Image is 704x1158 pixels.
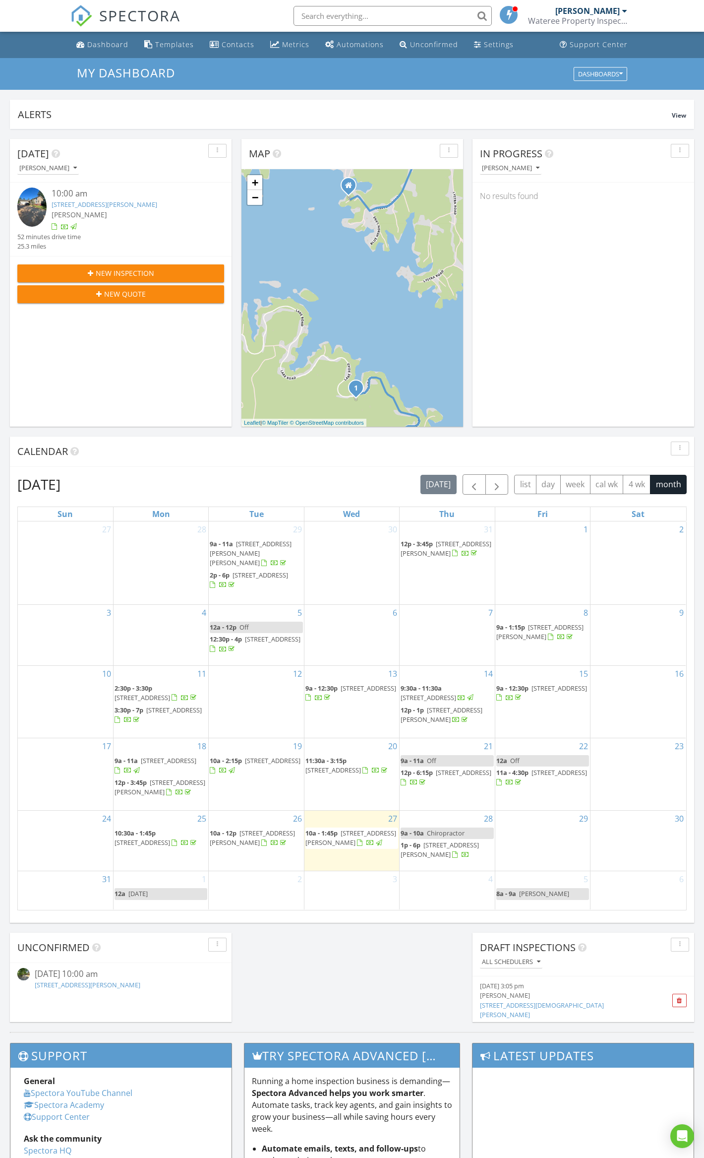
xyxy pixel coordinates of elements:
[24,1088,132,1098] a: Spectora YouTube Channel
[400,665,495,738] td: Go to August 14, 2025
[195,521,208,537] a: Go to July 28, 2025
[401,767,493,788] a: 12p - 6:15p [STREET_ADDRESS]
[436,768,491,777] span: [STREET_ADDRESS]
[245,756,300,765] span: [STREET_ADDRESS]
[18,521,113,605] td: Go to July 27, 2025
[401,539,433,548] span: 12p - 3:45p
[400,871,495,909] td: Go to September 4, 2025
[100,666,113,682] a: Go to August 10, 2025
[113,605,208,665] td: Go to August 4, 2025
[115,705,207,726] a: 3:30p - 7p [STREET_ADDRESS]
[115,778,205,796] span: [STREET_ADDRESS][PERSON_NAME]
[401,768,491,786] a: 12p - 6:15p [STREET_ADDRESS]
[482,959,540,965] div: All schedulers
[677,521,686,537] a: Go to August 2, 2025
[115,778,147,787] span: 12p - 3:45p
[241,419,366,427] div: |
[113,521,208,605] td: Go to July 28, 2025
[356,387,362,393] div: 1767 Lake Rd, Ridgeway, SC 29130
[209,810,304,871] td: Go to August 26, 2025
[400,810,495,871] td: Go to August 28, 2025
[141,756,196,765] span: [STREET_ADDRESS]
[99,5,180,26] span: SPECTORA
[146,706,202,714] span: [STREET_ADDRESS]
[401,693,456,702] span: [STREET_ADDRESS]
[115,756,196,774] a: 9a - 11a [STREET_ADDRESS]
[210,828,302,849] a: 10a - 12p [STREET_ADDRESS][PERSON_NAME]
[210,829,236,837] span: 10a - 12p
[17,474,60,494] h2: [DATE]
[480,162,541,175] button: [PERSON_NAME]
[115,706,202,724] a: 3:30p - 7p [STREET_ADDRESS]
[113,810,208,871] td: Go to August 25, 2025
[244,420,260,426] a: Leaflet
[486,871,495,887] a: Go to September 4, 2025
[623,475,650,494] button: 4 wk
[401,840,479,859] span: [STREET_ADDRESS][PERSON_NAME]
[252,1088,423,1098] strong: Spectora Advanced helps you work smarter
[195,738,208,754] a: Go to August 18, 2025
[496,623,584,641] span: [STREET_ADDRESS][PERSON_NAME]
[482,811,495,827] a: Go to August 28, 2025
[210,756,242,765] span: 10a - 2:15p
[401,706,424,714] span: 12p - 1p
[677,871,686,887] a: Go to September 6, 2025
[18,738,113,810] td: Go to August 17, 2025
[386,666,399,682] a: Go to August 13, 2025
[305,756,389,774] a: 11:30a - 3:15p [STREET_ADDRESS]
[266,36,313,54] a: Metrics
[304,738,399,810] td: Go to August 20, 2025
[341,684,396,693] span: [STREET_ADDRESS]
[400,521,495,605] td: Go to July 31, 2025
[200,605,208,621] a: Go to August 4, 2025
[105,605,113,621] a: Go to August 3, 2025
[19,165,77,172] div: [PERSON_NAME]
[472,1043,694,1068] h3: Latest Updates
[400,738,495,810] td: Go to August 21, 2025
[17,147,49,160] span: [DATE]
[195,811,208,827] a: Go to August 25, 2025
[113,871,208,909] td: Go to September 1, 2025
[244,1043,460,1068] h3: Try spectora advanced [DATE]
[480,147,542,160] span: In Progress
[115,828,207,849] a: 10:30a - 1:45p [STREET_ADDRESS]
[247,175,262,190] a: Zoom in
[17,188,47,227] img: 9365790%2Fcover_photos%2FCvw0RGAFrPE3pWST4NV6%2Fsmall.jpeg
[582,521,590,537] a: Go to August 1, 2025
[427,829,465,837] span: Chiropractor
[673,811,686,827] a: Go to August 30, 2025
[480,941,576,954] span: Draft Inspections
[35,968,207,980] div: [DATE] 10:00 am
[590,605,686,665] td: Go to August 9, 2025
[17,242,81,251] div: 25.3 miles
[590,810,686,871] td: Go to August 30, 2025
[70,5,92,27] img: The Best Home Inspection Software - Spectora
[495,738,590,810] td: Go to August 22, 2025
[391,871,399,887] a: Go to September 3, 2025
[210,623,236,632] span: 12a - 12p
[52,200,157,209] a: [STREET_ADDRESS][PERSON_NAME]
[113,665,208,738] td: Go to August 11, 2025
[386,811,399,827] a: Go to August 27, 2025
[209,521,304,605] td: Go to July 29, 2025
[24,1133,218,1145] div: Ask the community
[209,871,304,909] td: Go to September 2, 2025
[577,811,590,827] a: Go to August 29, 2025
[115,683,207,704] a: 2:30p - 3:30p [STREET_ADDRESS]
[305,684,338,693] span: 9a - 12:30p
[349,185,354,191] div: 2234 Blue Heron Lane, Camden SC 29020
[531,768,587,777] span: [STREET_ADDRESS]
[17,941,90,954] span: Unconfirmed
[401,684,475,702] a: 9:30a - 11:30a [STREET_ADDRESS]
[305,829,338,837] span: 10a - 1:45p
[337,40,384,49] div: Automations
[480,981,652,1020] a: [DATE] 3:05 pm [PERSON_NAME] [STREET_ADDRESS][DEMOGRAPHIC_DATA][PERSON_NAME]
[17,232,81,242] div: 52 minutes drive time
[496,684,528,693] span: 9a - 12:30p
[210,755,302,776] a: 10a - 2:15p [STREET_ADDRESS]
[401,539,491,558] a: 12p - 3:45p [STREET_ADDRESS][PERSON_NAME]
[650,475,687,494] button: month
[401,829,424,837] span: 9a - 10a
[427,756,436,765] span: Off
[305,756,347,765] span: 11:30a - 3:15p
